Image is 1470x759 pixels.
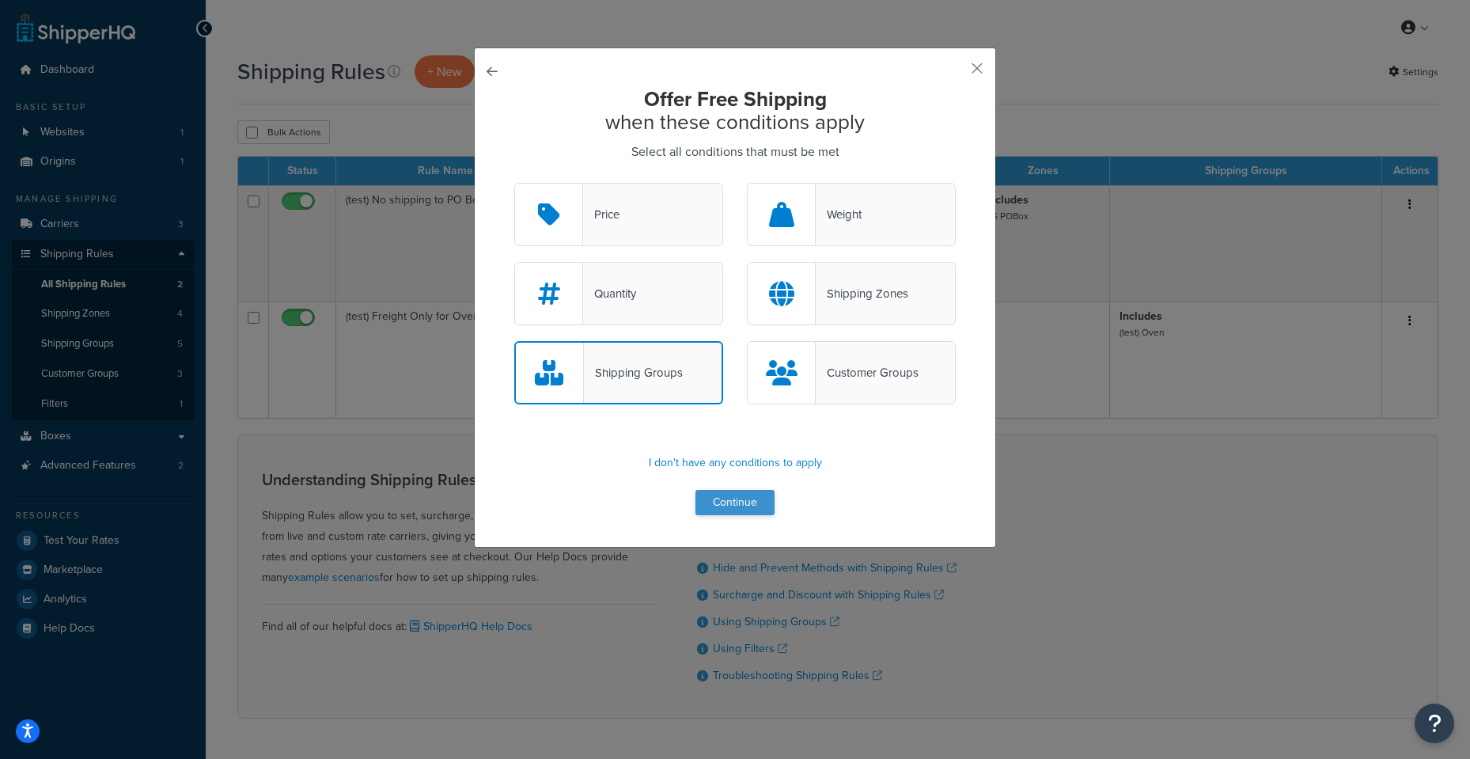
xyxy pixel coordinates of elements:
button: Continue [695,490,775,515]
div: Shipping Groups [584,362,683,384]
p: Select all conditions that must be met [514,141,956,163]
div: Shipping Zones [816,283,908,305]
p: I don't have any conditions to apply [514,452,956,474]
button: Open Resource Center [1415,704,1454,743]
div: Price [583,203,619,226]
div: Weight [816,203,862,226]
div: Quantity [583,283,636,305]
div: Customer Groups [816,362,919,384]
h2: when these conditions apply [514,88,956,133]
strong: Offer Free Shipping [644,84,827,114]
